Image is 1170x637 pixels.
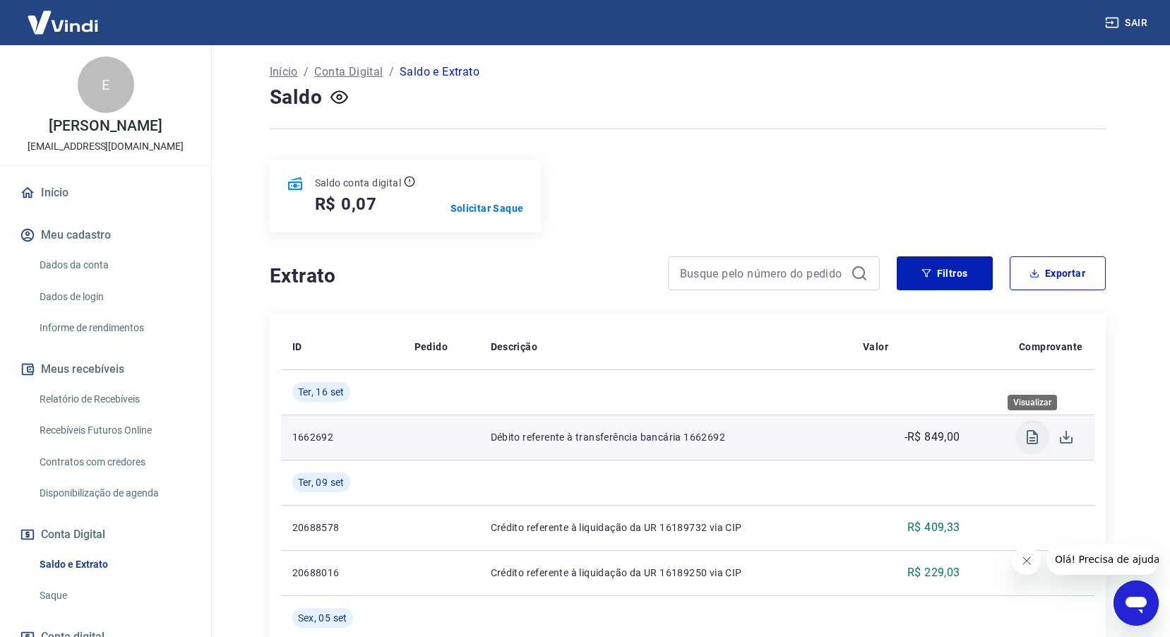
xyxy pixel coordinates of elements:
[28,139,184,154] p: [EMAIL_ADDRESS][DOMAIN_NAME]
[298,475,345,489] span: Ter, 09 set
[897,256,993,290] button: Filtros
[270,262,651,290] h4: Extrato
[34,550,194,579] a: Saldo e Extrato
[17,1,109,44] img: Vindi
[49,119,162,133] p: [PERSON_NAME]
[1010,256,1106,290] button: Exportar
[34,448,194,477] a: Contratos com credores
[491,340,538,354] p: Descrição
[292,340,302,354] p: ID
[34,416,194,445] a: Recebíveis Futuros Online
[34,581,194,610] a: Saque
[78,56,134,113] div: E
[905,429,960,446] p: -R$ 849,00
[450,201,524,215] a: Solicitar Saque
[17,220,194,251] button: Meu cadastro
[17,519,194,550] button: Conta Digital
[1008,395,1057,410] div: Visualizar
[491,566,840,580] p: Crédito referente à liquidação da UR 16189250 via CIP
[34,479,194,508] a: Disponibilização de agenda
[314,64,383,81] a: Conta Digital
[8,10,119,21] span: Olá! Precisa de ajuda?
[907,564,960,581] p: R$ 229,03
[315,176,402,190] p: Saldo conta digital
[414,340,448,354] p: Pedido
[298,611,347,625] span: Sex, 05 set
[1019,340,1082,354] p: Comprovante
[680,263,845,284] input: Busque pelo número do pedido
[1114,581,1159,626] iframe: Botão para abrir a janela de mensagens
[34,314,194,343] a: Informe de rendimentos
[389,64,394,81] p: /
[17,354,194,385] button: Meus recebíveis
[34,251,194,280] a: Dados da conta
[1015,420,1049,454] span: Visualizar
[907,519,960,536] p: R$ 409,33
[491,430,840,444] p: Débito referente à transferência bancária 1662692
[1049,420,1083,454] span: Download
[292,566,392,580] p: 20688016
[1013,547,1041,575] iframe: Fechar mensagem
[292,430,392,444] p: 1662692
[34,385,194,414] a: Relatório de Recebíveis
[315,193,378,215] h5: R$ 0,07
[17,177,194,208] a: Início
[863,340,888,354] p: Valor
[298,385,345,399] span: Ter, 16 set
[491,520,840,535] p: Crédito referente à liquidação da UR 16189732 via CIP
[34,282,194,311] a: Dados de login
[270,83,323,112] h4: Saldo
[270,64,298,81] a: Início
[400,64,479,81] p: Saldo e Extrato
[304,64,309,81] p: /
[1102,10,1153,36] button: Sair
[292,520,392,535] p: 20688578
[1046,544,1159,575] iframe: Mensagem da empresa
